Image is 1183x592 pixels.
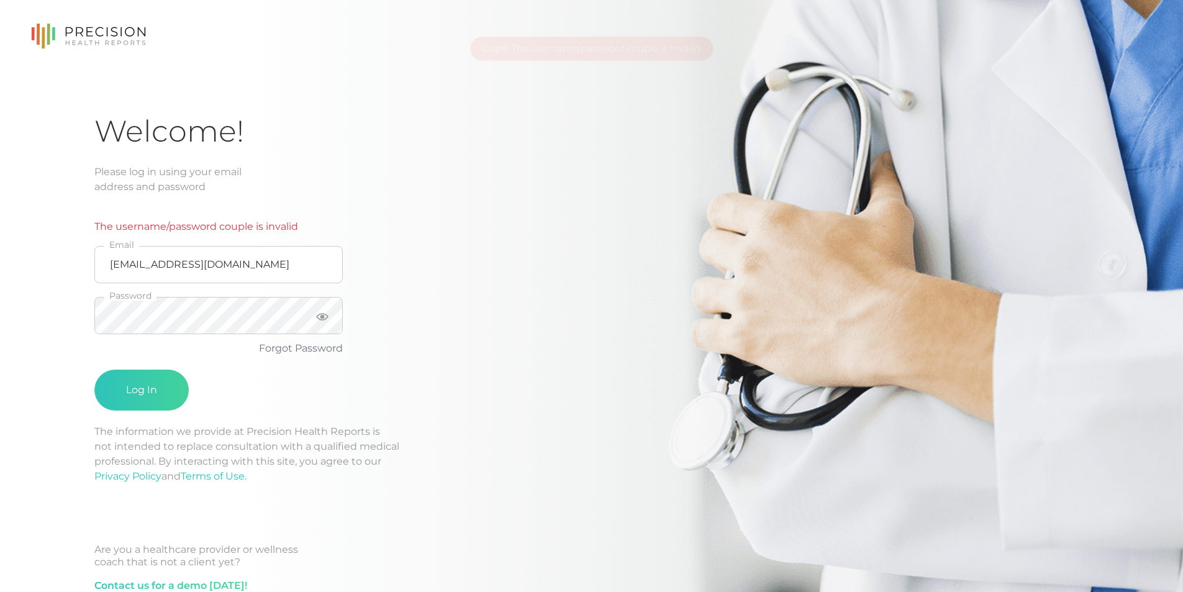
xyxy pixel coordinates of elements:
div: Are you a healthcare provider or wellness coach that is not a client yet? [94,544,1089,568]
button: Log In [94,370,189,411]
input: Email [94,246,343,283]
a: Forgot Password [259,342,343,354]
p: The username/password couple is invalid [94,219,343,234]
p: The information we provide at Precision Health Reports is not intended to replace consultation wi... [94,424,1089,484]
div: Please log in using your email address and password [94,165,1089,194]
h1: Welcome! [94,113,1089,150]
div: Oops! The username/password couple is invalid [470,37,713,60]
a: Terms of Use. [181,470,247,482]
a: Privacy Policy [94,470,161,482]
